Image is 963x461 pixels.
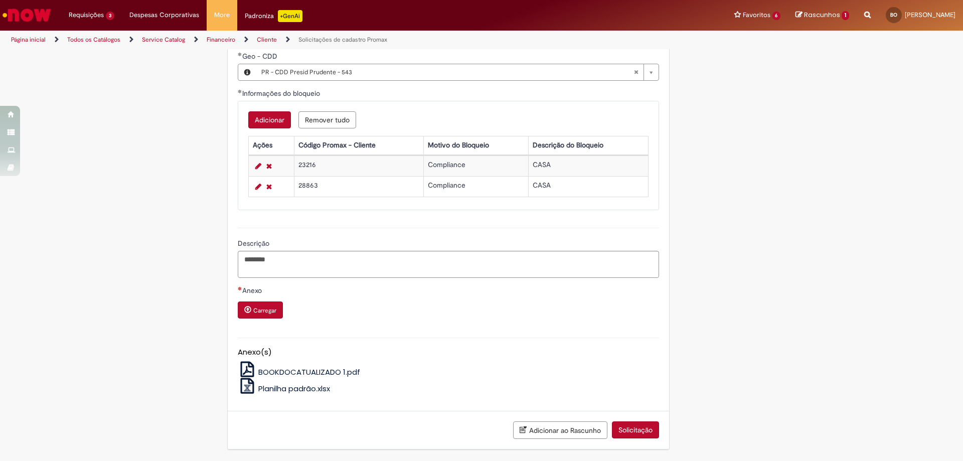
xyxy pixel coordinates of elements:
span: 6 [772,12,781,20]
a: Solicitações de cadastro Promax [298,36,387,44]
th: Descrição do Bloqueio [529,136,649,155]
a: Editar Linha 2 [253,181,264,193]
a: BOOKDOCATUALIZADO 1.pdf [238,367,361,377]
th: Ações [248,136,294,155]
textarea: Descrição [238,251,659,278]
td: Compliance [423,156,529,176]
a: Remover linha 1 [264,160,274,172]
span: Necessários [238,286,242,290]
img: ServiceNow [1,5,53,25]
button: Carregar anexo de Anexo Required [238,301,283,319]
span: Requisições [69,10,104,20]
a: Financeiro [207,36,235,44]
button: Remove all rows for Informações do bloqueio [298,111,356,128]
h5: Anexo(s) [238,348,659,357]
span: Geo - CDD [242,52,279,61]
td: CASA [529,156,649,176]
span: [PERSON_NAME] [905,11,955,19]
button: Adicionar ao Rascunho [513,421,607,439]
td: 28863 [294,176,423,197]
a: Remover linha 2 [264,181,274,193]
span: Planilha padrão.xlsx [258,383,330,394]
abbr: Limpar campo Geo - CDD [628,64,644,80]
button: Geo - CDD, Visualizar este registro PR - CDD Presid Prudente - 543 [238,64,256,80]
a: PR - CDD Presid Prudente - 543Limpar campo Geo - CDD [256,64,659,80]
span: BO [890,12,897,18]
span: BOOKDOCATUALIZADO 1.pdf [258,367,360,377]
a: Planilha padrão.xlsx [238,383,331,394]
button: Solicitação [612,421,659,438]
button: Add a row for Informações do bloqueio [248,111,291,128]
span: More [214,10,230,20]
span: Informações do bloqueio [242,89,322,98]
span: Obrigatório Preenchido [238,52,242,56]
a: Editar Linha 1 [253,160,264,172]
p: +GenAi [278,10,302,22]
ul: Trilhas de página [8,31,634,49]
th: Motivo do Bloqueio [423,136,529,155]
td: Compliance [423,176,529,197]
span: 3 [106,12,114,20]
span: PR - CDD Presid Prudente - 543 [261,64,633,80]
span: Descrição [238,239,271,248]
span: Anexo [242,286,264,295]
span: Obrigatório Preenchido [238,89,242,93]
span: Rascunhos [804,10,840,20]
a: Todos os Catálogos [67,36,120,44]
td: 23216 [294,156,423,176]
td: CASA [529,176,649,197]
span: Despesas Corporativas [129,10,199,20]
span: 1 [842,11,849,20]
a: Página inicial [11,36,46,44]
small: Carregar [253,306,276,315]
div: Padroniza [245,10,302,22]
span: Favoritos [743,10,770,20]
a: Rascunhos [795,11,849,20]
th: Código Promax - Cliente [294,136,423,155]
a: Service Catalog [142,36,185,44]
a: Cliente [257,36,277,44]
